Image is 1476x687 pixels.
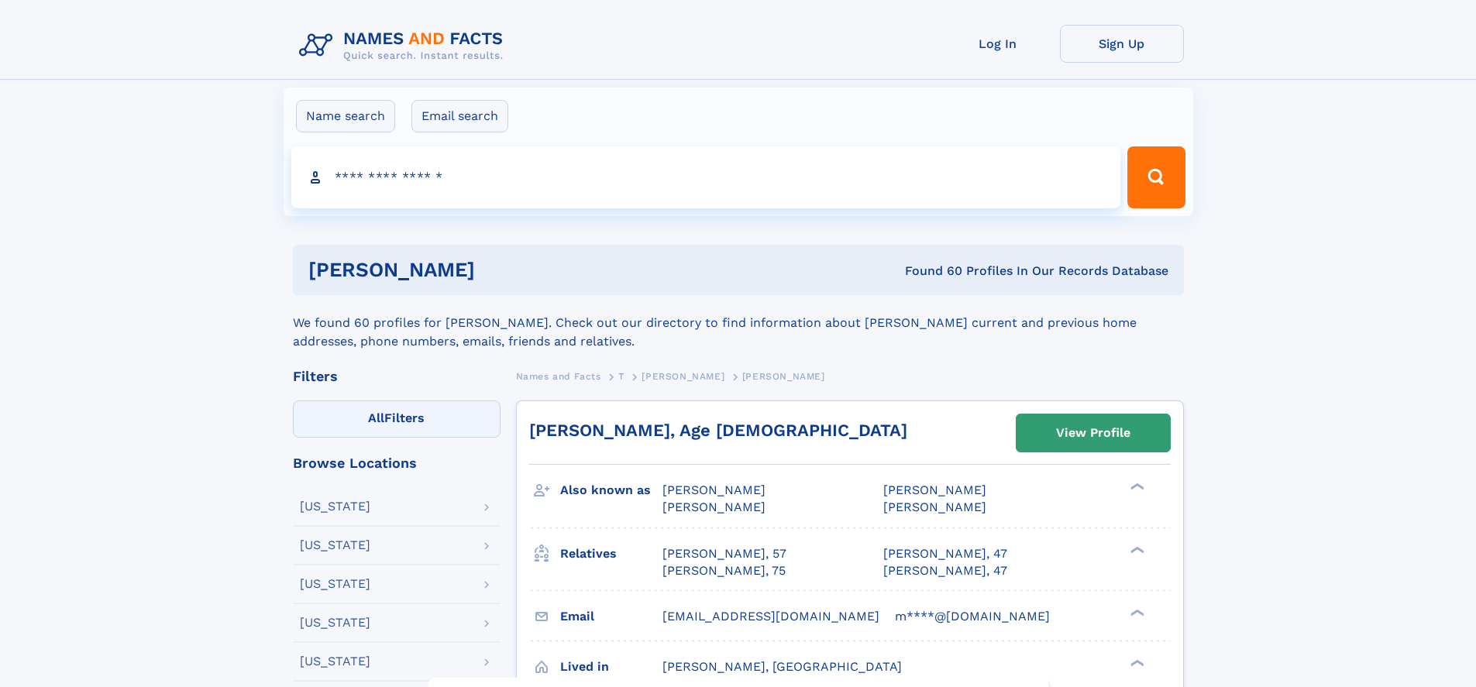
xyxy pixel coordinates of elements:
[1017,414,1170,452] a: View Profile
[662,483,766,497] span: [PERSON_NAME]
[1060,25,1184,63] a: Sign Up
[883,483,986,497] span: [PERSON_NAME]
[1127,658,1145,668] div: ❯
[560,477,662,503] h3: Also known as
[618,366,624,386] a: T
[690,263,1168,280] div: Found 60 Profiles In Our Records Database
[300,617,370,629] div: [US_STATE]
[642,371,724,382] span: [PERSON_NAME]
[936,25,1060,63] a: Log In
[368,410,384,425] span: All
[642,366,724,386] a: [PERSON_NAME]
[293,25,516,67] img: Logo Names and Facts
[662,500,766,514] span: [PERSON_NAME]
[300,539,370,551] div: [US_STATE]
[291,146,1121,208] input: search input
[662,545,786,562] a: [PERSON_NAME], 57
[300,655,370,668] div: [US_STATE]
[300,500,370,513] div: [US_STATE]
[293,369,501,383] div: Filters
[618,371,624,382] span: T
[662,659,902,674] span: [PERSON_NAME], [GEOGRAPHIC_DATA]
[529,421,907,440] a: [PERSON_NAME], Age [DEMOGRAPHIC_DATA]
[662,562,786,579] a: [PERSON_NAME], 75
[883,545,1007,562] a: [PERSON_NAME], 47
[883,500,986,514] span: [PERSON_NAME]
[300,578,370,590] div: [US_STATE]
[1056,415,1130,451] div: View Profile
[742,371,825,382] span: [PERSON_NAME]
[293,400,501,438] label: Filters
[411,100,508,132] label: Email search
[293,456,501,470] div: Browse Locations
[296,100,395,132] label: Name search
[662,609,879,623] span: [EMAIL_ADDRESS][DOMAIN_NAME]
[1127,482,1145,492] div: ❯
[1127,146,1185,208] button: Search Button
[516,366,601,386] a: Names and Facts
[1127,544,1145,555] div: ❯
[560,603,662,630] h3: Email
[883,562,1007,579] a: [PERSON_NAME], 47
[293,295,1184,351] div: We found 60 profiles for [PERSON_NAME]. Check out our directory to find information about [PERSON...
[308,260,690,280] h1: [PERSON_NAME]
[560,541,662,567] h3: Relatives
[560,654,662,680] h3: Lived in
[1127,607,1145,617] div: ❯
